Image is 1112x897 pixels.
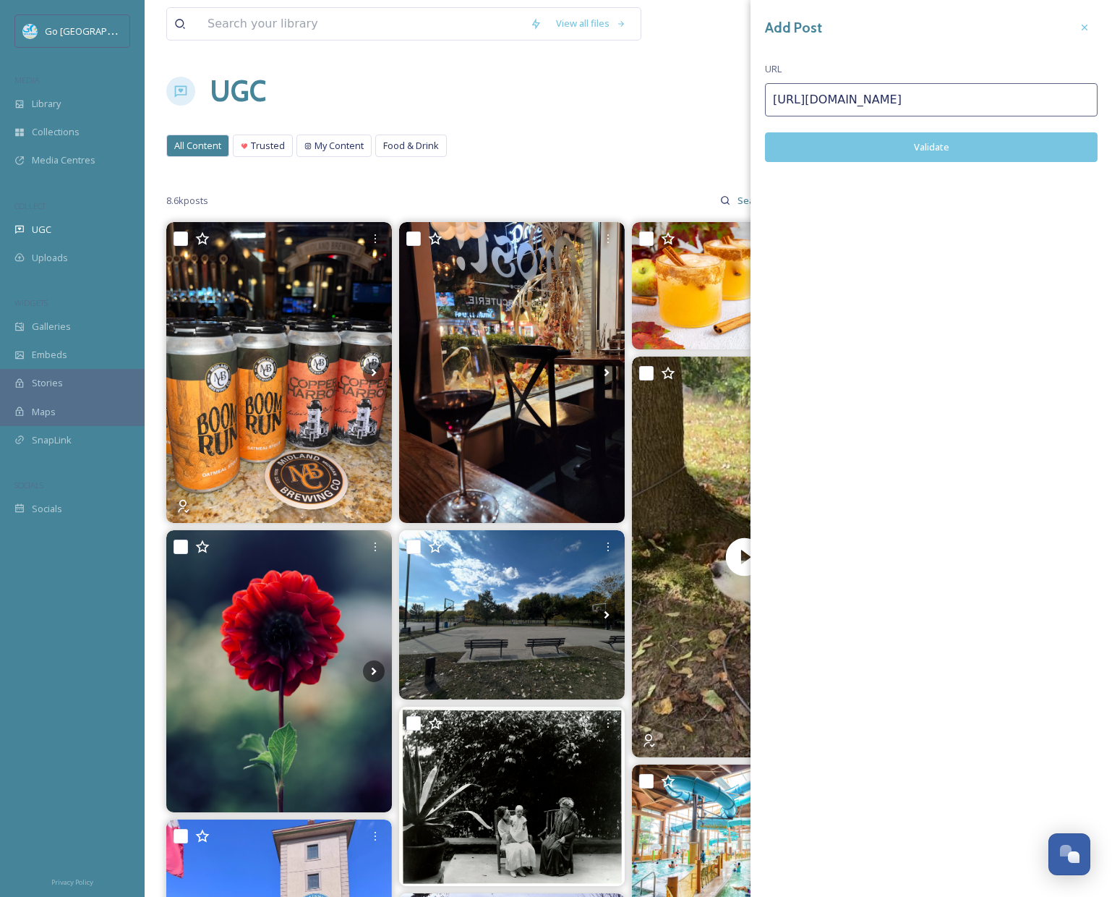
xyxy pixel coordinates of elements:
[14,297,48,308] span: WIDGETS
[32,433,72,447] span: SnapLink
[210,69,266,113] a: UGC
[51,872,93,890] a: Privacy Policy
[251,139,285,153] span: Trusted
[32,153,95,167] span: Media Centres
[14,75,40,85] span: MEDIA
[399,707,625,886] img: The next Self-Guided Saturday is Saturday, November 1, 11 AM–1 PM. Explore The Pines at your own ...
[51,877,93,887] span: Privacy Policy
[383,139,439,153] span: Food & Drink
[399,530,625,700] img: Thanks to a generous donation from Frankenmuth Auto Fest, there are new basketball hoops up at He...
[32,320,71,333] span: Galleries
[765,17,822,38] h3: Add Post
[174,139,221,153] span: All Content
[14,480,43,490] span: SOCIALS
[166,194,208,208] span: 8.6k posts
[32,223,51,237] span: UGC
[765,62,782,76] span: URL
[32,376,63,390] span: Stories
[32,125,80,139] span: Collections
[32,405,56,419] span: Maps
[632,357,857,758] video: Zuzu getting her sniffs in under the shade tree.
[632,357,857,758] img: thumbnail
[765,132,1098,162] button: Validate
[166,530,392,812] img: “If attention is the substance of life, then the question of what we pay attention to is the ques...
[32,97,61,111] span: Library
[1048,833,1090,875] button: Open Chat
[32,502,62,516] span: Socials
[399,222,625,523] img: Didn't get a Browns win but still had a pretty great Birthday 🍷 #happybirthday #frankenmuth #week...
[166,222,392,523] img: I was hovering around Midland this evening so I stopped by midlandbrewingcompany to scoop some go...
[765,83,1098,116] input: https://www.instagram.com/p/Cp-0BNCLzu8/
[315,139,364,153] span: My Content
[32,348,67,362] span: Embeds
[23,24,38,38] img: GoGreatLogo_MISkies_RegionalTrails%20%281%29.png
[632,222,857,349] img: Valley Lanes Gimmicks is excited to announce our FALL DRINK SPECIALS! 🎉 🍏 Apple Cider Margarita –...
[549,9,633,38] a: View all files
[45,24,152,38] span: Go [GEOGRAPHIC_DATA]
[14,200,46,211] span: COLLECT
[32,251,68,265] span: Uploads
[200,8,523,40] input: Search your library
[730,186,777,215] input: Search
